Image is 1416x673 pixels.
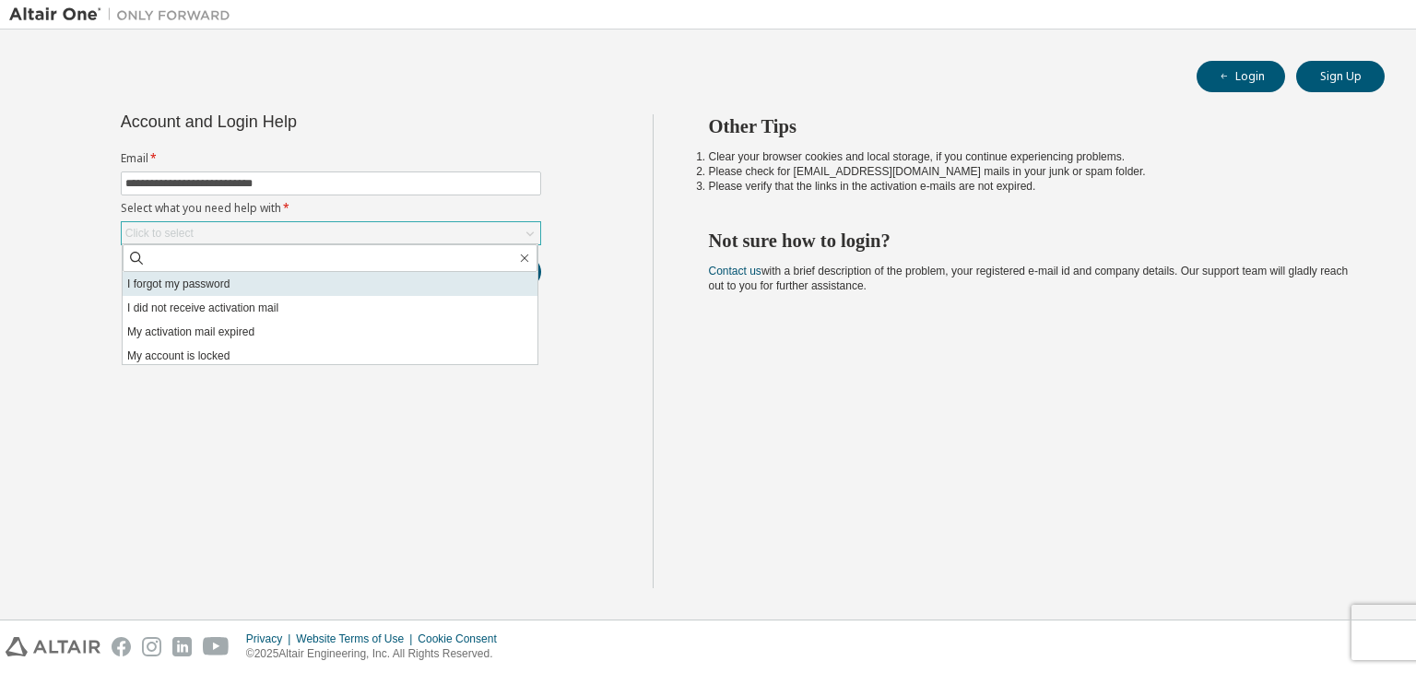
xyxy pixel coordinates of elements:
[142,637,161,656] img: instagram.svg
[203,637,230,656] img: youtube.svg
[172,637,192,656] img: linkedin.svg
[9,6,240,24] img: Altair One
[122,222,540,244] div: Click to select
[121,201,541,216] label: Select what you need help with
[246,632,296,646] div: Privacy
[121,151,541,166] label: Email
[709,229,1352,253] h2: Not sure how to login?
[246,646,508,662] p: © 2025 Altair Engineering, Inc. All Rights Reserved.
[121,114,457,129] div: Account and Login Help
[1197,61,1285,92] button: Login
[709,164,1352,179] li: Please check for [EMAIL_ADDRESS][DOMAIN_NAME] mails in your junk or spam folder.
[125,226,194,241] div: Click to select
[6,637,100,656] img: altair_logo.svg
[112,637,131,656] img: facebook.svg
[709,265,1349,292] span: with a brief description of the problem, your registered e-mail id and company details. Our suppo...
[1296,61,1385,92] button: Sign Up
[296,632,418,646] div: Website Terms of Use
[709,114,1352,138] h2: Other Tips
[123,272,537,296] li: I forgot my password
[709,265,761,277] a: Contact us
[418,632,507,646] div: Cookie Consent
[709,179,1352,194] li: Please verify that the links in the activation e-mails are not expired.
[709,149,1352,164] li: Clear your browser cookies and local storage, if you continue experiencing problems.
